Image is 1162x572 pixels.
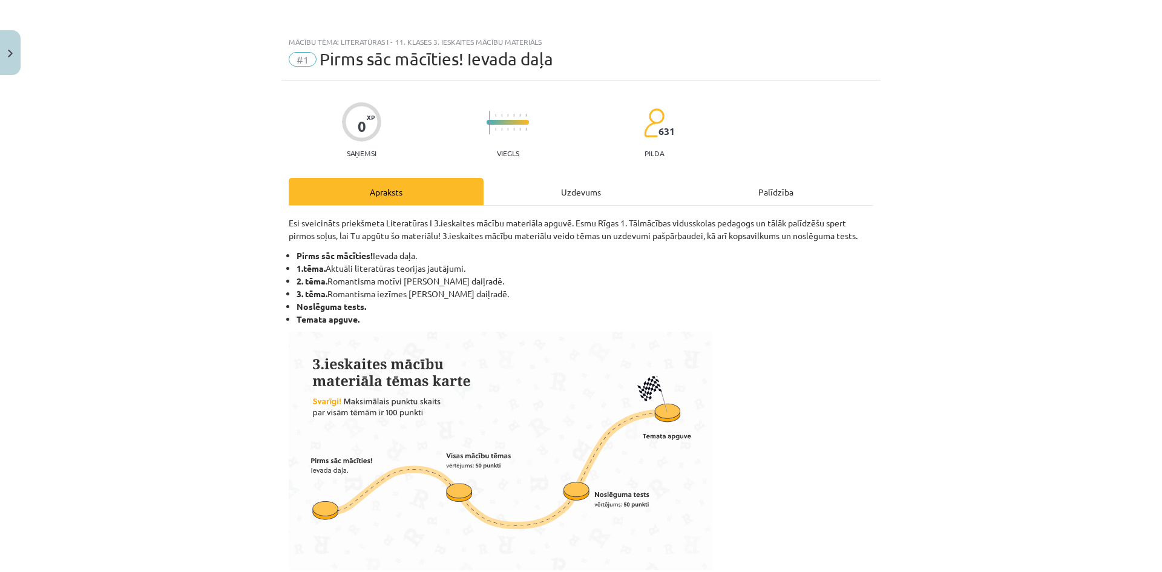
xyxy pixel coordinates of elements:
[342,149,381,157] p: Saņemsi
[297,275,327,286] strong: 2. tēma.
[489,111,490,134] img: icon-long-line-d9ea69661e0d244f92f715978eff75569469978d946b2353a9bb055b3ed8787d.svg
[513,128,514,131] img: icon-short-line-57e1e144782c952c97e751825c79c345078a6d821885a25fce030b3d8c18986b.svg
[289,52,317,67] span: #1
[297,314,359,324] strong: Temata apguve.
[507,128,508,131] img: icon-short-line-57e1e144782c952c97e751825c79c345078a6d821885a25fce030b3d8c18986b.svg
[358,118,366,135] div: 0
[289,38,873,46] div: Mācību tēma: Literatūras i - 11. klases 3. ieskaites mācību materiāls
[507,114,508,117] img: icon-short-line-57e1e144782c952c97e751825c79c345078a6d821885a25fce030b3d8c18986b.svg
[658,126,675,137] span: 631
[297,249,873,262] li: Ievada daļa.
[497,149,519,157] p: Viegls
[501,128,502,131] img: icon-short-line-57e1e144782c952c97e751825c79c345078a6d821885a25fce030b3d8c18986b.svg
[297,263,326,274] strong: 1.tēma.
[8,50,13,58] img: icon-close-lesson-0947bae3869378f0d4975bcd49f059093ad1ed9edebbc8119c70593378902aed.svg
[501,114,502,117] img: icon-short-line-57e1e144782c952c97e751825c79c345078a6d821885a25fce030b3d8c18986b.svg
[645,149,664,157] p: pilda
[643,108,665,138] img: students-c634bb4e5e11cddfef0936a35e636f08e4e9abd3cc4e673bd6f9a4125e45ecb1.svg
[525,128,527,131] img: icon-short-line-57e1e144782c952c97e751825c79c345078a6d821885a25fce030b3d8c18986b.svg
[297,250,373,261] b: Pirms sāc mācīties!
[525,114,527,117] img: icon-short-line-57e1e144782c952c97e751825c79c345078a6d821885a25fce030b3d8c18986b.svg
[297,301,366,312] strong: Noslēguma tests.
[297,262,873,275] li: Aktuāli literatūras teorijas jautājumi.
[678,178,873,205] div: Palīdzība
[513,114,514,117] img: icon-short-line-57e1e144782c952c97e751825c79c345078a6d821885a25fce030b3d8c18986b.svg
[297,288,327,299] strong: 3. tēma.
[289,178,484,205] div: Apraksts
[495,114,496,117] img: icon-short-line-57e1e144782c952c97e751825c79c345078a6d821885a25fce030b3d8c18986b.svg
[367,114,375,120] span: XP
[297,275,873,288] li: Romantisma motīvi [PERSON_NAME] daiļradē.
[297,288,873,300] li: Romantisma iezīmes [PERSON_NAME] daiļradē.
[289,217,873,242] p: Esi sveicināts priekšmeta Literatūras I 3.ieskaites mācību materiāla apguvē. Esmu Rīgas 1. Tālmāc...
[484,178,678,205] div: Uzdevums
[495,128,496,131] img: icon-short-line-57e1e144782c952c97e751825c79c345078a6d821885a25fce030b3d8c18986b.svg
[519,114,520,117] img: icon-short-line-57e1e144782c952c97e751825c79c345078a6d821885a25fce030b3d8c18986b.svg
[519,128,520,131] img: icon-short-line-57e1e144782c952c97e751825c79c345078a6d821885a25fce030b3d8c18986b.svg
[320,49,553,69] span: Pirms sāc mācīties! Ievada daļa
